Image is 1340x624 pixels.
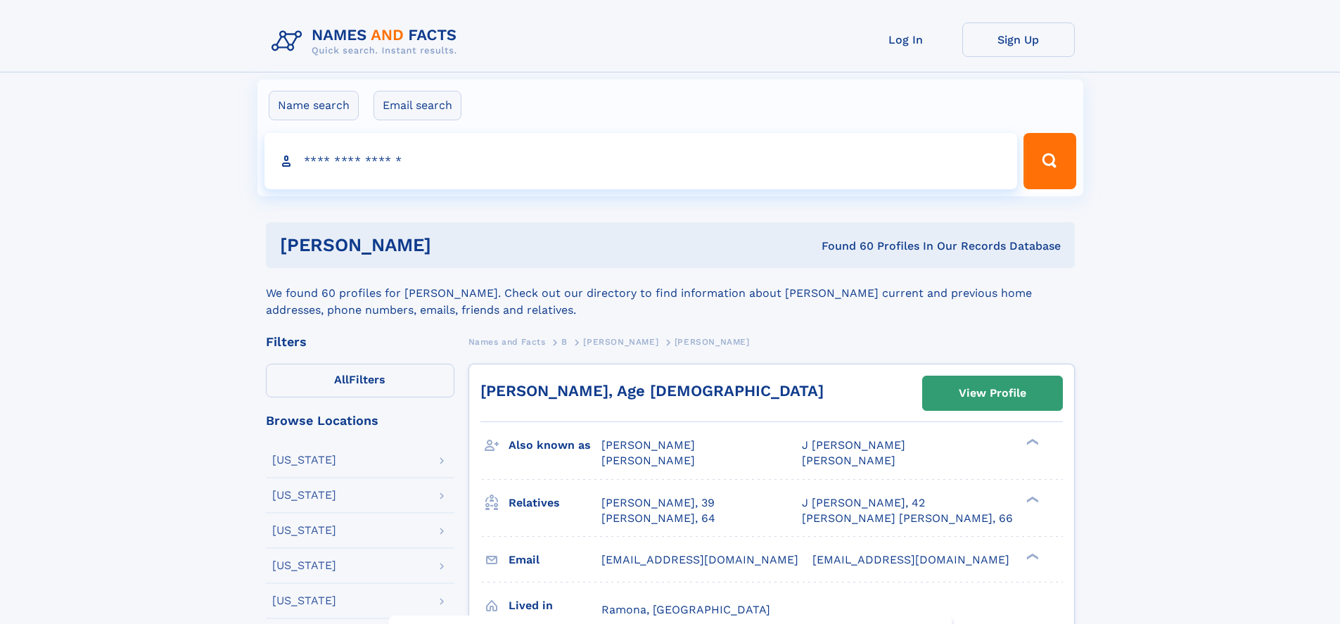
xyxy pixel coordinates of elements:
a: B [561,333,568,350]
a: [PERSON_NAME] [583,333,658,350]
h3: Relatives [509,491,601,515]
div: ❯ [1023,552,1040,561]
input: search input [264,133,1018,189]
a: Names and Facts [468,333,546,350]
a: [PERSON_NAME], 39 [601,495,715,511]
span: [PERSON_NAME] [802,454,895,467]
div: Browse Locations [266,414,454,427]
a: View Profile [923,376,1062,410]
label: Filters [266,364,454,397]
div: [US_STATE] [272,454,336,466]
div: [US_STATE] [272,525,336,536]
span: [PERSON_NAME] [601,454,695,467]
div: ❯ [1023,438,1040,447]
div: [US_STATE] [272,560,336,571]
div: Found 60 Profiles In Our Records Database [626,238,1061,254]
h3: Email [509,548,601,572]
h1: [PERSON_NAME] [280,236,627,254]
span: [EMAIL_ADDRESS][DOMAIN_NAME] [812,553,1009,566]
a: J [PERSON_NAME], 42 [802,495,925,511]
img: Logo Names and Facts [266,23,468,61]
div: ❯ [1023,495,1040,504]
h3: Also known as [509,433,601,457]
a: Log In [850,23,962,57]
div: View Profile [959,377,1026,409]
span: B [561,337,568,347]
span: [PERSON_NAME] [601,438,695,452]
a: [PERSON_NAME] [PERSON_NAME], 66 [802,511,1013,526]
span: [EMAIL_ADDRESS][DOMAIN_NAME] [601,553,798,566]
div: [US_STATE] [272,595,336,606]
label: Email search [374,91,461,120]
span: [PERSON_NAME] [675,337,750,347]
a: [PERSON_NAME], 64 [601,511,715,526]
div: We found 60 profiles for [PERSON_NAME]. Check out our directory to find information about [PERSON... [266,268,1075,319]
span: Ramona, [GEOGRAPHIC_DATA] [601,603,770,616]
div: Filters [266,336,454,348]
a: [PERSON_NAME], Age [DEMOGRAPHIC_DATA] [480,382,824,400]
h3: Lived in [509,594,601,618]
span: J [PERSON_NAME] [802,438,905,452]
a: Sign Up [962,23,1075,57]
div: [US_STATE] [272,490,336,501]
span: All [334,373,349,386]
span: [PERSON_NAME] [583,337,658,347]
button: Search Button [1023,133,1076,189]
label: Name search [269,91,359,120]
